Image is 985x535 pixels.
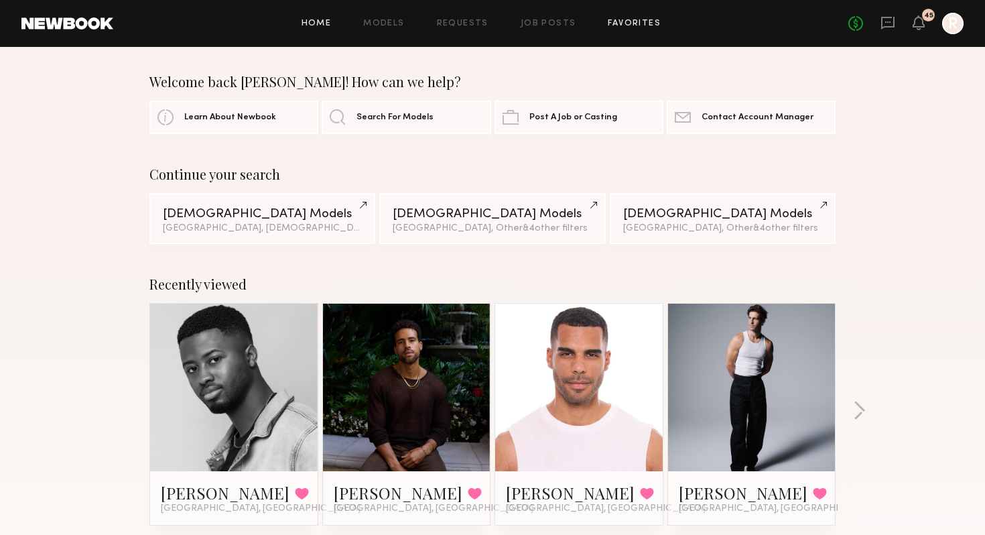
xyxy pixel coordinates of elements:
[149,276,836,292] div: Recently viewed
[506,482,635,503] a: [PERSON_NAME]
[623,208,822,221] div: [DEMOGRAPHIC_DATA] Models
[149,101,318,134] a: Learn About Newbook
[393,208,592,221] div: [DEMOGRAPHIC_DATA] Models
[679,503,878,514] span: [GEOGRAPHIC_DATA], [GEOGRAPHIC_DATA]
[623,224,822,233] div: [GEOGRAPHIC_DATA], Other
[356,113,434,122] span: Search For Models
[161,503,360,514] span: [GEOGRAPHIC_DATA], [GEOGRAPHIC_DATA]
[506,503,706,514] span: [GEOGRAPHIC_DATA], [GEOGRAPHIC_DATA]
[667,101,836,134] a: Contact Account Manager
[393,224,592,233] div: [GEOGRAPHIC_DATA], Other
[702,113,813,122] span: Contact Account Manager
[529,113,617,122] span: Post A Job or Casting
[610,193,836,244] a: [DEMOGRAPHIC_DATA] Models[GEOGRAPHIC_DATA], Other&4other filters
[924,12,933,19] div: 45
[608,19,661,28] a: Favorites
[161,482,289,503] a: [PERSON_NAME]
[753,224,818,233] span: & 4 other filter s
[149,193,375,244] a: [DEMOGRAPHIC_DATA] Models[GEOGRAPHIC_DATA], [DEMOGRAPHIC_DATA]
[437,19,488,28] a: Requests
[679,482,807,503] a: [PERSON_NAME]
[521,19,576,28] a: Job Posts
[163,224,362,233] div: [GEOGRAPHIC_DATA], [DEMOGRAPHIC_DATA]
[149,166,836,182] div: Continue your search
[942,13,964,34] a: R
[334,482,462,503] a: [PERSON_NAME]
[322,101,490,134] a: Search For Models
[495,101,663,134] a: Post A Job or Casting
[149,74,836,90] div: Welcome back [PERSON_NAME]! How can we help?
[302,19,332,28] a: Home
[523,224,588,233] span: & 4 other filter s
[163,208,362,221] div: [DEMOGRAPHIC_DATA] Models
[184,113,276,122] span: Learn About Newbook
[379,193,605,244] a: [DEMOGRAPHIC_DATA] Models[GEOGRAPHIC_DATA], Other&4other filters
[363,19,404,28] a: Models
[334,503,533,514] span: [GEOGRAPHIC_DATA], [GEOGRAPHIC_DATA]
